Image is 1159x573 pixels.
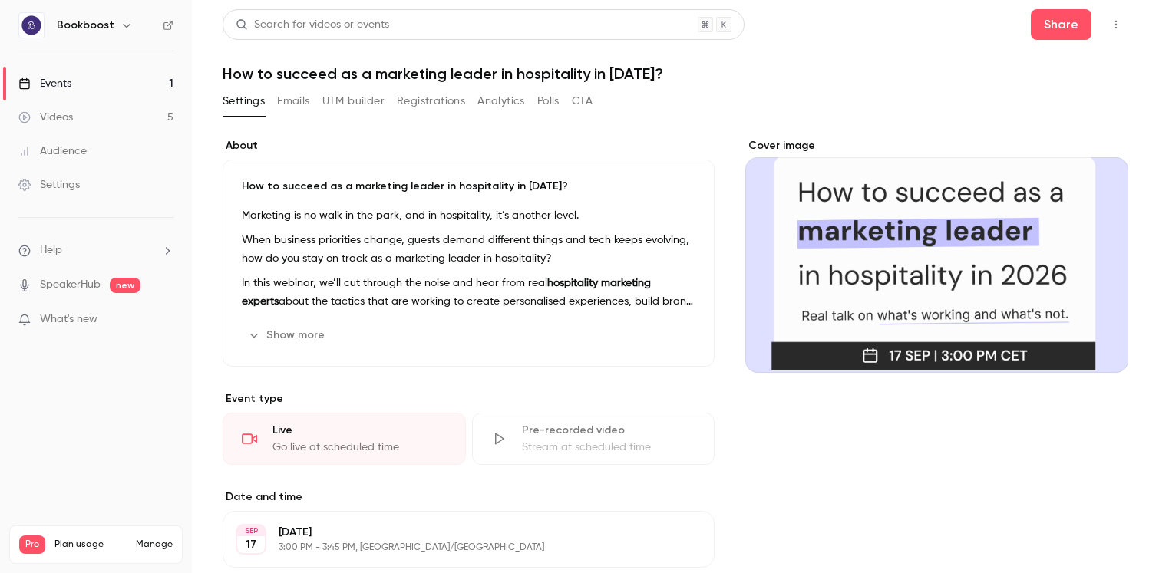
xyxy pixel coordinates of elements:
div: Pre-recorded video [522,423,696,438]
div: Events [18,76,71,91]
span: What's new [40,311,97,328]
div: SEP [237,525,265,536]
p: [DATE] [279,525,633,540]
h1: How to succeed as a marketing leader in hospitality in [DATE]? [223,64,1128,83]
div: Videos [18,110,73,125]
div: Pre-recorded videoStream at scheduled time [472,413,715,465]
button: Show more [242,323,334,347]
h6: Bookboost [57,18,114,33]
p: How to succeed as a marketing leader in hospitality in [DATE]? [242,179,695,194]
p: Event type [223,391,715,407]
p: Marketing is no walk in the park, and in hospitality, it’s another level. [242,206,695,225]
p: When business priorities change, guests demand different things and tech keeps evolving, how do y... [242,231,695,268]
button: Share [1031,9,1091,40]
div: Search for videos or events [236,17,389,33]
label: About [223,138,715,153]
button: Emails [277,89,309,114]
p: In this webinar, we’ll cut through the noise and hear from real about the tactics that are workin... [242,274,695,311]
button: Settings [223,89,265,114]
p: 3:00 PM - 3:45 PM, [GEOGRAPHIC_DATA]/[GEOGRAPHIC_DATA] [279,542,633,554]
p: 17 [246,537,256,552]
span: Help [40,242,62,259]
div: LiveGo live at scheduled time [223,413,466,465]
img: Bookboost [19,13,44,38]
span: Pro [19,535,45,554]
div: Audience [18,143,87,159]
li: help-dropdown-opener [18,242,173,259]
section: Cover image [745,138,1128,373]
button: Polls [537,89,560,114]
iframe: Noticeable Trigger [155,313,173,327]
label: Date and time [223,489,715,505]
span: new [110,278,140,293]
div: Stream at scheduled time [522,440,696,455]
span: Plan usage [54,538,127,551]
button: Analytics [477,89,525,114]
a: Manage [136,538,173,551]
a: SpeakerHub [40,277,101,293]
div: Go live at scheduled time [272,440,447,455]
button: CTA [572,89,593,114]
button: Registrations [397,89,465,114]
div: Settings [18,177,80,193]
label: Cover image [745,138,1128,153]
button: UTM builder [322,89,385,114]
div: Live [272,423,447,438]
